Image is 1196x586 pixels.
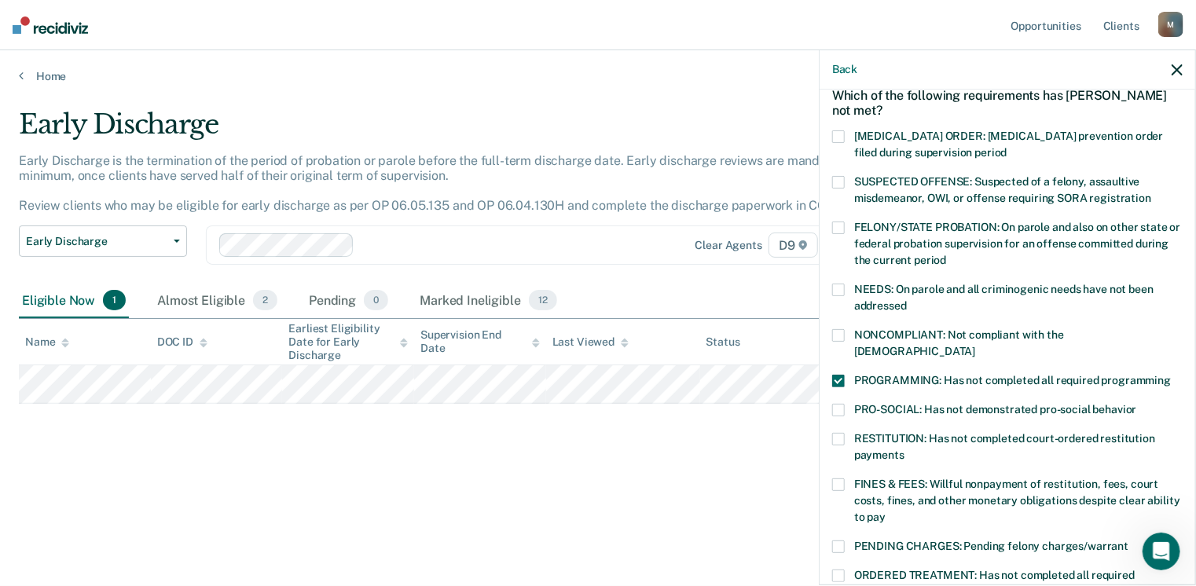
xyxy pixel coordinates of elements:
[416,284,559,318] div: Marked Ineligible
[25,335,69,349] div: Name
[26,235,167,248] span: Early Discharge
[253,290,277,310] span: 2
[19,108,916,153] div: Early Discharge
[364,290,388,310] span: 0
[854,374,1171,386] span: PROGRAMMING: Has not completed all required programming
[552,335,629,349] div: Last Viewed
[832,63,857,76] button: Back
[832,75,1183,130] div: Which of the following requirements has [PERSON_NAME] not met?
[854,403,1137,416] span: PRO-SOCIAL: Has not demonstrated pro-social behavior
[854,175,1151,204] span: SUSPECTED OFFENSE: Suspected of a felony, assaultive misdemeanor, OWI, or offense requiring SORA ...
[157,335,207,349] div: DOC ID
[854,328,1064,357] span: NONCOMPLIANT: Not compliant with the [DEMOGRAPHIC_DATA]
[529,290,557,310] span: 12
[19,69,1177,83] a: Home
[854,283,1154,312] span: NEEDS: On parole and all criminogenic needs have not been addressed
[854,540,1128,552] span: PENDING CHARGES: Pending felony charges/warrant
[420,328,540,355] div: Supervision End Date
[854,432,1155,461] span: RESTITUTION: Has not completed court-ordered restitution payments
[19,284,129,318] div: Eligible Now
[306,284,391,318] div: Pending
[1158,12,1183,37] div: M
[854,130,1164,159] span: [MEDICAL_DATA] ORDER: [MEDICAL_DATA] prevention order filed during supervision period
[154,284,281,318] div: Almost Eligible
[695,239,762,252] div: Clear agents
[854,221,1181,266] span: FELONY/STATE PROBATION: On parole and also on other state or federal probation supervision for an...
[769,233,818,258] span: D9
[103,290,126,310] span: 1
[288,322,408,361] div: Earliest Eligibility Date for Early Discharge
[1143,533,1180,570] iframe: Intercom live chat
[706,335,740,349] div: Status
[13,16,88,34] img: Recidiviz
[854,478,1180,523] span: FINES & FEES: Willful nonpayment of restitution, fees, court costs, fines, and other monetary obl...
[19,153,864,214] p: Early Discharge is the termination of the period of probation or parole before the full-term disc...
